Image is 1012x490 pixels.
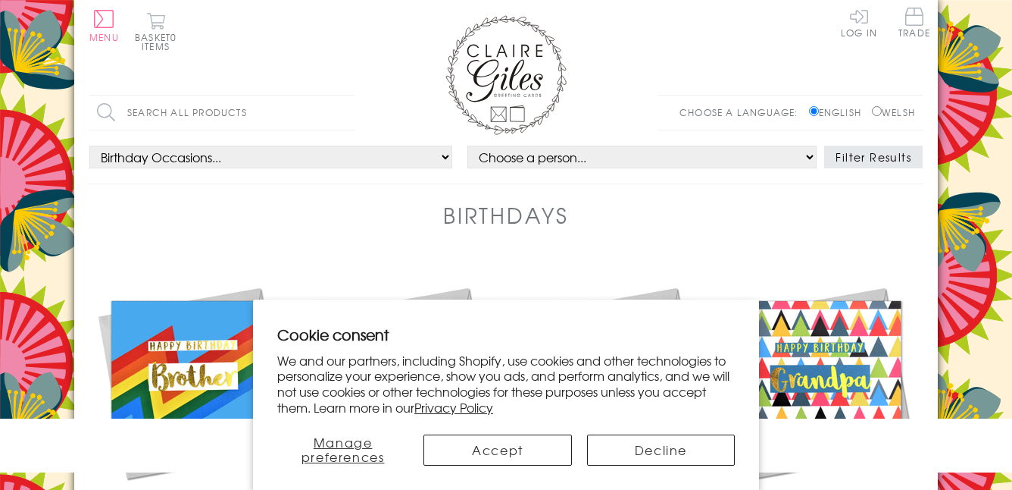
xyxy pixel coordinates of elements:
[809,106,819,116] input: English
[89,10,119,42] button: Menu
[506,279,714,488] img: Birthday Card, Papa, Paper Planes, text foiled in shiny gold
[898,8,930,37] span: Trade
[277,435,408,466] button: Manage preferences
[587,435,735,466] button: Decline
[298,279,506,488] img: Birthday Card, Grandad, Rainbow, text foiled in shiny gold
[414,398,493,416] a: Privacy Policy
[135,12,176,51] button: Basket0 items
[872,106,882,116] input: Welsh
[142,30,176,53] span: 0 items
[841,8,877,37] a: Log In
[445,15,567,135] img: Claire Giles Greetings Cards
[89,30,119,44] span: Menu
[679,105,806,119] p: Choose a language:
[443,199,569,231] h1: Birthdays
[339,96,355,130] input: Search
[277,353,735,416] p: We and our partners, including Shopify, use cookies and other technologies to personalize your ex...
[277,324,735,345] h2: Cookie consent
[301,433,385,466] span: Manage preferences
[423,435,571,466] button: Accept
[872,105,915,119] label: Welsh
[714,279,923,488] img: Birthday Card, Grandpa, Colourful Triangles, text foiled in shiny gold
[89,96,355,130] input: Search all products
[89,279,298,488] img: Birthday Card, Brother, Blue Colour Bolts, text foiled in shiny gold
[809,105,869,119] label: English
[824,146,923,168] button: Filter Results
[898,8,930,40] a: Trade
